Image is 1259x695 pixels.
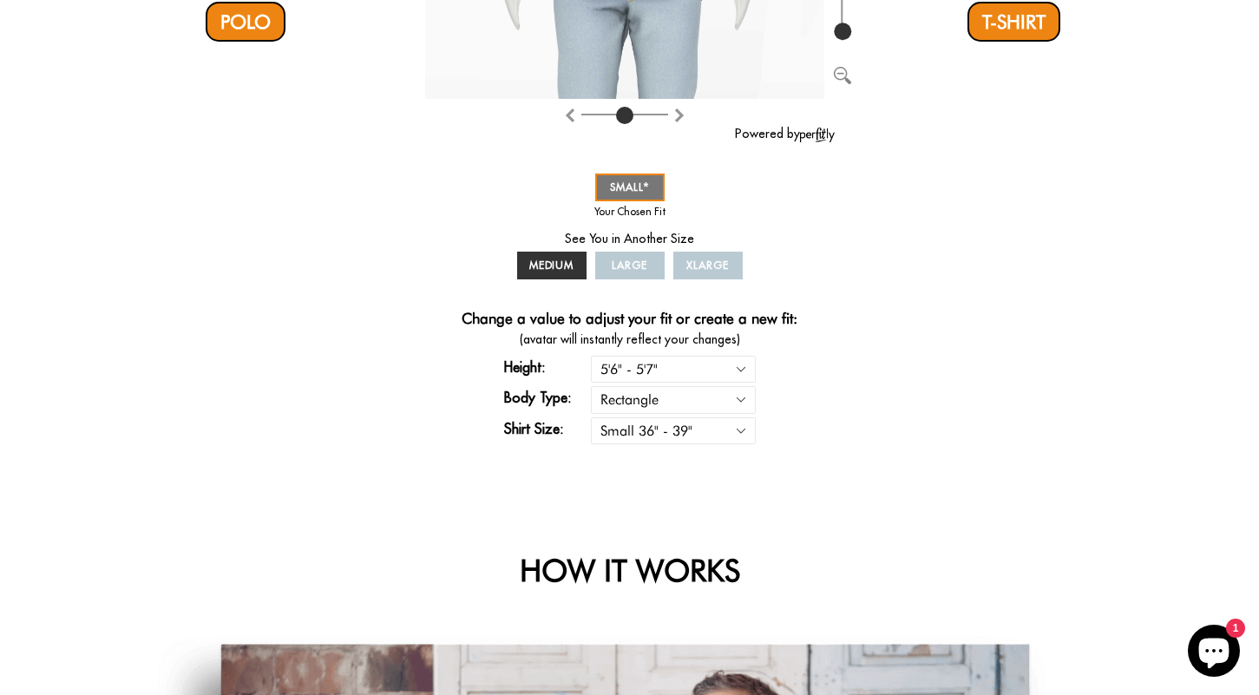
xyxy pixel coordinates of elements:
button: Rotate clockwise [563,103,577,124]
span: SMALL [610,180,650,193]
label: Height: [504,357,591,377]
span: XLARGE [686,259,729,272]
a: LARGE [595,252,665,279]
h4: Change a value to adjust your fit or create a new fit: [462,310,797,331]
label: Shirt Size: [504,418,591,439]
img: perfitly-logo_73ae6c82-e2e3-4a36-81b1-9e913f6ac5a1.png [800,128,835,142]
img: Zoom out [834,67,851,84]
span: MEDIUM [529,259,574,272]
a: MEDIUM [517,252,587,279]
a: Powered by [735,126,835,141]
img: Rotate counter clockwise [672,108,686,122]
a: Polo [206,2,285,42]
a: XLARGE [673,252,743,279]
button: Rotate counter clockwise [672,103,686,124]
inbox-online-store-chat: Shopify online store chat [1183,625,1245,681]
button: Zoom out [834,64,851,82]
a: SMALL [595,174,665,201]
span: LARGE [612,259,647,272]
h2: HOW IT WORKS [157,552,1103,588]
img: Rotate clockwise [563,108,577,122]
a: T-Shirt [967,2,1060,42]
label: Body Type: [504,387,591,408]
span: (avatar will instantly reflect your changes) [425,331,835,349]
